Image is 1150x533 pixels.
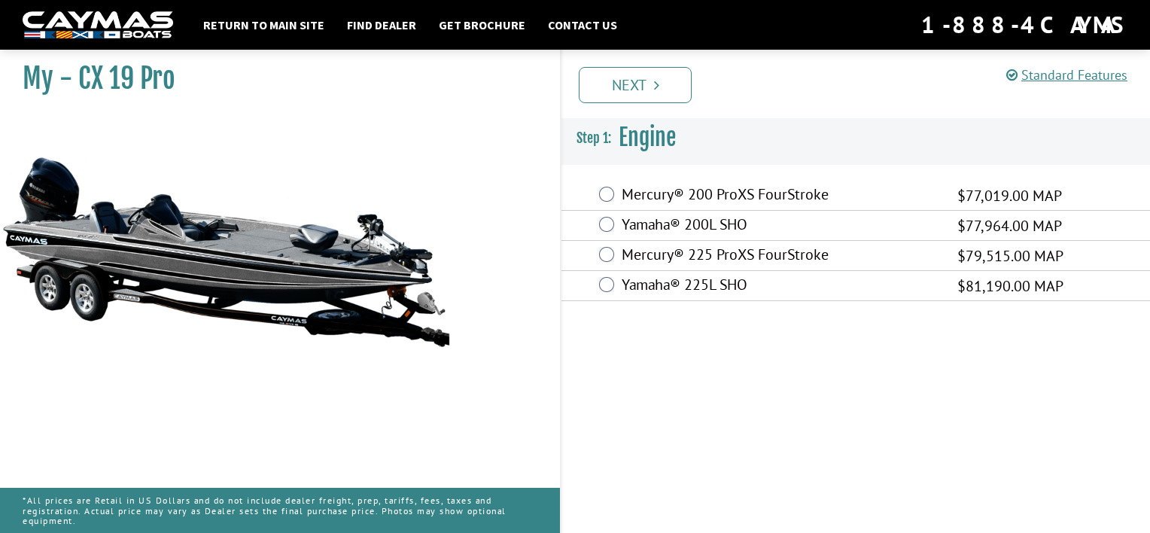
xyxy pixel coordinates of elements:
[622,276,939,297] label: Yamaha® 225L SHO
[957,215,1062,237] span: $77,964.00 MAP
[957,275,1063,297] span: $81,190.00 MAP
[23,11,173,39] img: white-logo-c9c8dbefe5ff5ceceb0f0178aa75bf4bb51f6bca0971e226c86eb53dfe498488.png
[540,15,625,35] a: Contact Us
[957,184,1062,207] span: $77,019.00 MAP
[1006,66,1127,84] a: Standard Features
[622,215,939,237] label: Yamaha® 200L SHO
[339,15,424,35] a: Find Dealer
[921,8,1127,41] div: 1-888-4CAYMAS
[957,245,1063,267] span: $79,515.00 MAP
[561,110,1150,166] h3: Engine
[622,185,939,207] label: Mercury® 200 ProXS FourStroke
[23,488,537,533] p: *All prices are Retail in US Dollars and do not include dealer freight, prep, tariffs, fees, taxe...
[622,245,939,267] label: Mercury® 225 ProXS FourStroke
[23,62,522,96] h1: My - CX 19 Pro
[579,67,692,103] a: Next
[575,65,1150,103] ul: Pagination
[431,15,533,35] a: Get Brochure
[196,15,332,35] a: Return to main site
